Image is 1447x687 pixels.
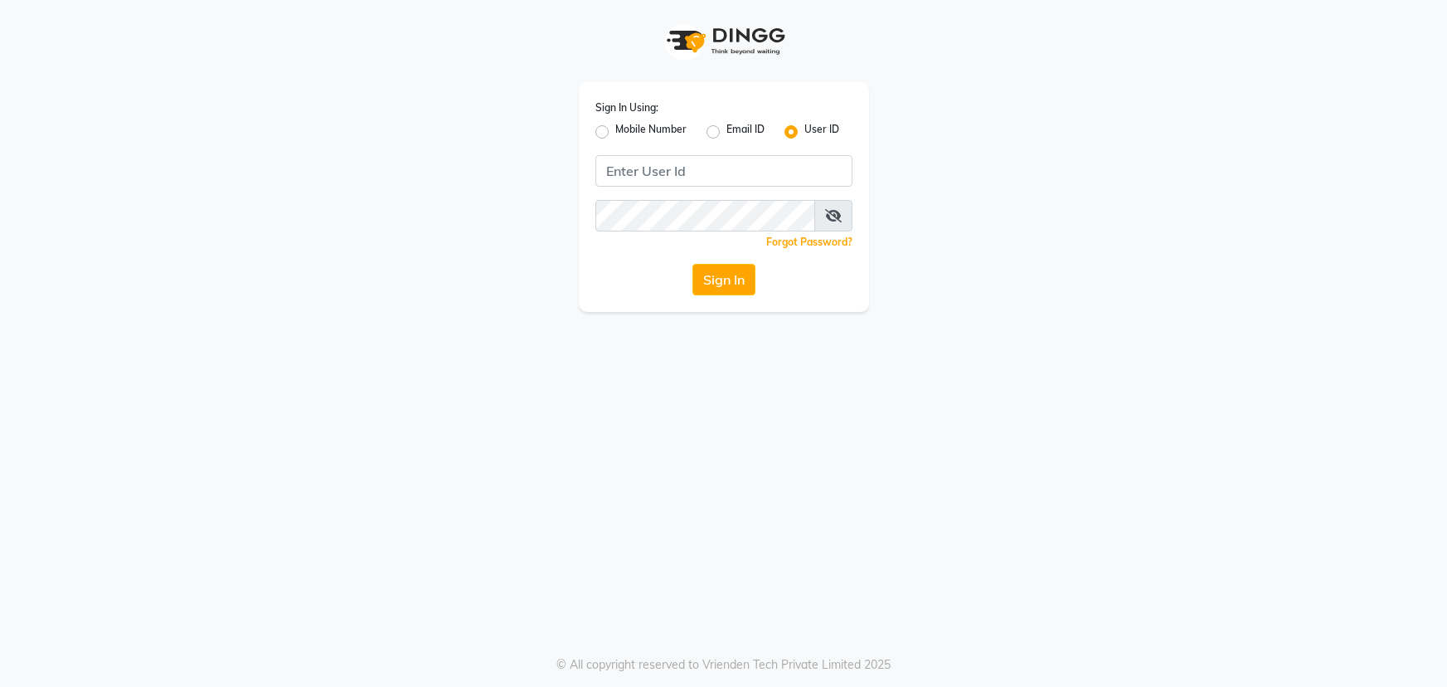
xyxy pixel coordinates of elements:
input: Username [595,200,815,231]
label: Mobile Number [615,122,687,142]
input: Username [595,155,852,187]
button: Sign In [692,264,755,295]
img: logo1.svg [658,17,790,66]
label: Sign In Using: [595,100,658,115]
a: Forgot Password? [766,236,852,248]
label: Email ID [726,122,765,142]
label: User ID [804,122,839,142]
